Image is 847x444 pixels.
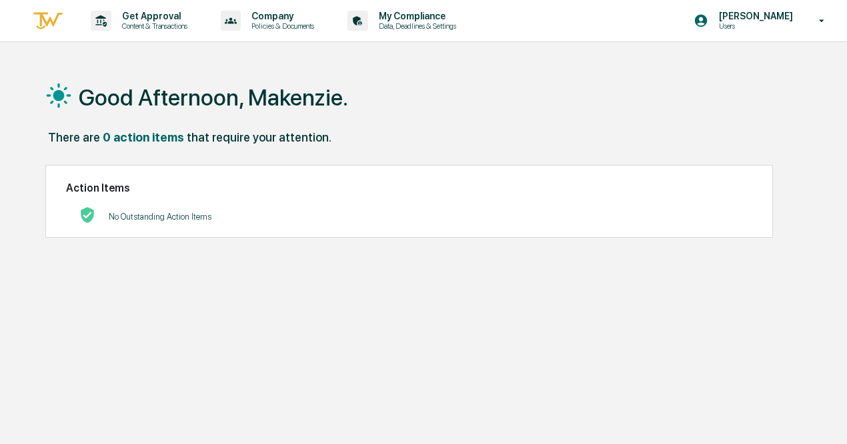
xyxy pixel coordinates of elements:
[109,212,211,222] p: No Outstanding Action Items
[79,207,95,223] img: No Actions logo
[368,11,463,21] p: My Compliance
[241,11,321,21] p: Company
[66,182,752,194] h2: Action Items
[708,11,800,21] p: [PERSON_NAME]
[111,11,194,21] p: Get Approval
[111,21,194,31] p: Content & Transactions
[32,10,64,32] img: logo
[79,84,348,111] h1: Good Afternoon, Makenzie.
[368,21,463,31] p: Data, Deadlines & Settings
[241,21,321,31] p: Policies & Documents
[187,130,331,144] div: that require your attention.
[708,21,800,31] p: Users
[48,130,100,144] div: There are
[103,130,184,144] div: 0 action items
